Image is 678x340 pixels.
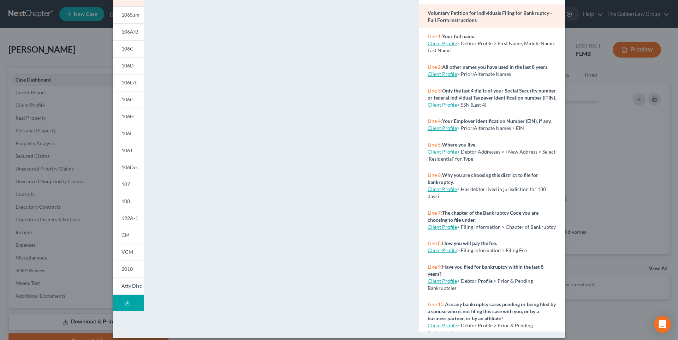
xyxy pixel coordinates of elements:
strong: How you will pay the fee. [442,240,497,246]
span: CM [121,232,130,238]
a: CM [113,227,144,244]
span: > Filing Information > Chapter of Bankruptcy [457,224,556,230]
span: Line 10: [428,301,445,307]
a: 106Sum [113,6,144,23]
span: Line 4: [428,118,442,124]
a: Atty Disc [113,278,144,295]
span: Line 9: [428,264,442,270]
span: Line 6: [428,172,442,178]
span: > Debtor Profile > Prior & Pending Bankruptcies [428,322,533,335]
span: 106C [121,46,133,52]
span: 106H [121,113,134,119]
span: > Has debtor lived in jurisdiction for 180 days? [428,186,546,199]
span: 106A/B [121,29,138,35]
span: 107 [121,181,130,187]
span: > Debtor Profile > First Name, Middle Name, Last Name [428,40,555,53]
a: 106I [113,125,144,142]
a: 106C [113,40,144,57]
strong: Your Employer Identification Number (EIN), if any. [442,118,552,124]
span: 106Dec [121,164,139,170]
a: 106G [113,91,144,108]
a: Client Profile [428,71,457,77]
a: Client Profile [428,149,457,155]
strong: Why you are choosing this district to file for bankruptcy. [428,172,538,185]
span: Line 1: [428,33,442,39]
span: VCM [121,249,133,255]
span: 106Sum [121,12,139,18]
span: Atty Disc [121,283,142,289]
strong: All other names you have used in the last 8 years. [442,64,548,70]
a: 106E/F [113,74,144,91]
a: 107 [113,176,144,193]
div: Open Intercom Messenger [654,316,671,333]
span: Line 2: [428,64,442,70]
a: 106A/B [113,23,144,40]
strong: Only the last 4 digits of your Social Security number or federal Individual Taxpayer Identificati... [428,88,556,101]
span: Line 5: [428,142,442,148]
span: > Debtor Profile > Prior & Pending Bankruptcies [428,278,533,291]
span: 106I [121,130,131,136]
span: > Filing Information > Filing Fee [457,247,527,253]
span: 108 [121,198,130,204]
a: 106Dec [113,159,144,176]
strong: Voluntary Petition for Individuals Filing for Bankruptcy - Full Form Instructions [428,10,552,23]
span: Line 3: [428,88,442,94]
span: 106J [121,147,132,153]
a: 106J [113,142,144,159]
span: 106E/F [121,79,137,85]
span: 122A-1 [121,215,138,221]
span: > Prior/Alternate Names > EIN [457,125,524,131]
a: 2010 [113,261,144,278]
a: Client Profile [428,322,457,328]
a: 122A-1 [113,210,144,227]
a: Client Profile [428,247,457,253]
span: > Debtor Addresses > +New Address > Select 'Residential' for Type [428,149,555,162]
strong: Your full name. [442,33,475,39]
span: > Prior/Alternate Names [457,71,511,77]
strong: Where you live. [442,142,476,148]
a: Client Profile [428,125,457,131]
a: Client Profile [428,224,457,230]
strong: Are any bankruptcy cases pending or being filed by a spouse who is not filing this case with you,... [428,301,556,321]
a: Client Profile [428,278,457,284]
span: 106G [121,96,133,102]
a: VCM [113,244,144,261]
strong: Have you filed for bankruptcy within the last 8 years? [428,264,543,277]
span: > SSN (Last 4) [457,102,486,108]
span: Line 7: [428,210,442,216]
strong: The chapter of the Bankruptcy Code you are choosing to file under. [428,210,539,223]
a: 106H [113,108,144,125]
a: 108 [113,193,144,210]
span: 2010 [121,266,133,272]
a: Client Profile [428,102,457,108]
span: Line 8: [428,240,442,246]
a: Client Profile [428,40,457,46]
span: 106D [121,62,134,68]
a: Client Profile [428,186,457,192]
a: 106D [113,57,144,74]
